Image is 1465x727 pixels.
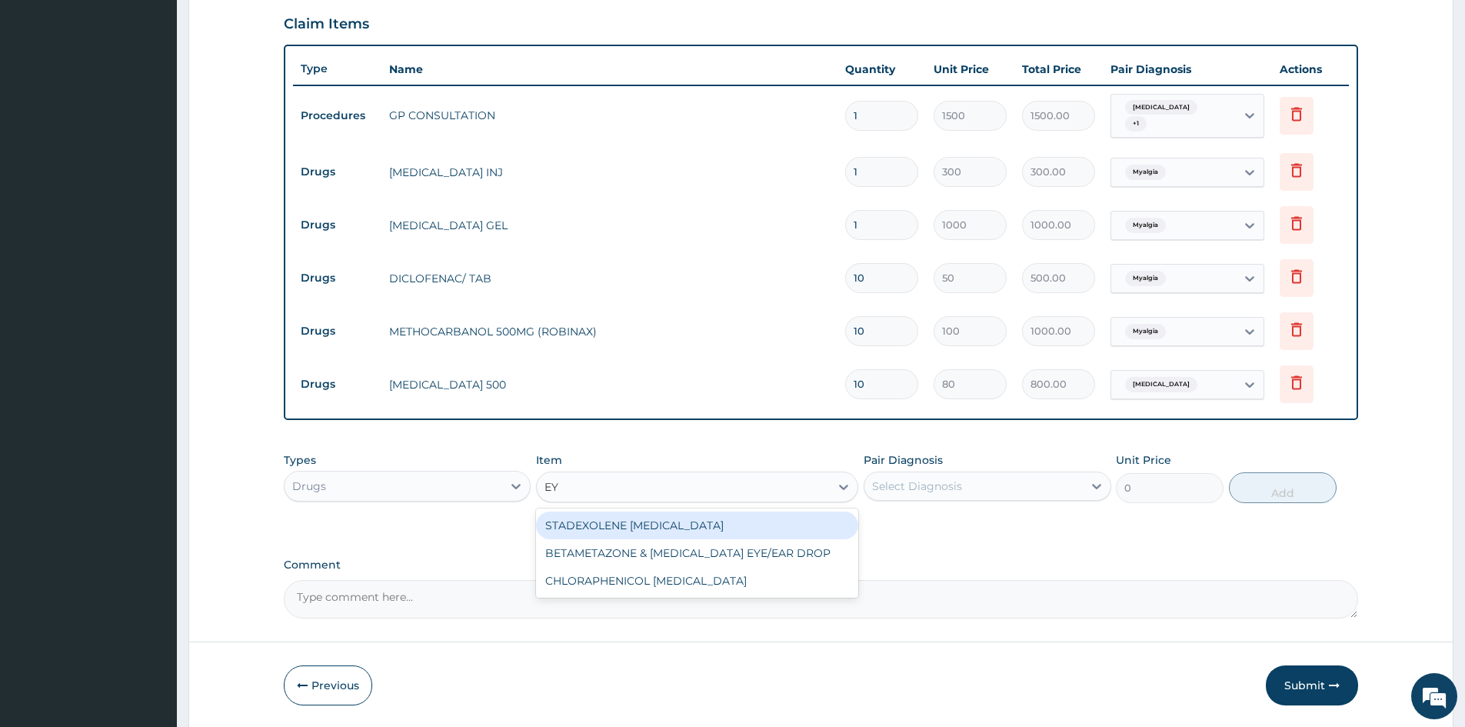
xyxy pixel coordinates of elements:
div: STADEXOLENE [MEDICAL_DATA] [536,512,858,539]
label: Comment [284,559,1358,572]
span: [MEDICAL_DATA] [1125,100,1197,115]
div: BETAMETAZONE & [MEDICAL_DATA] EYE/EAR DROP [536,539,858,567]
span: Myalgia [1125,324,1166,339]
h3: Claim Items [284,16,369,33]
span: Myalgia [1125,218,1166,233]
td: Drugs [293,211,381,239]
td: Drugs [293,158,381,186]
label: Item [536,452,562,468]
td: [MEDICAL_DATA] GEL [381,210,837,241]
td: Drugs [293,370,381,399]
td: DICLOFENAC/ TAB [381,263,837,294]
div: Select Diagnosis [872,479,962,494]
img: d_794563401_company_1708531726252_794563401 [28,77,62,115]
label: Unit Price [1116,452,1171,468]
span: Myalgia [1125,271,1166,286]
th: Actions [1272,54,1349,85]
button: Previous [284,665,372,705]
th: Unit Price [926,54,1014,85]
td: [MEDICAL_DATA] INJ [381,157,837,188]
td: Drugs [293,264,381,292]
button: Add [1229,472,1337,503]
span: + 1 [1125,116,1147,132]
td: GP CONSULTATION [381,100,837,131]
th: Quantity [837,54,926,85]
div: Minimize live chat window [252,8,289,45]
textarea: Type your message and hit 'Enter' [8,420,293,474]
label: Pair Diagnosis [864,452,943,468]
td: Drugs [293,317,381,345]
div: Chat with us now [80,86,258,106]
span: We're online! [89,194,212,349]
td: [MEDICAL_DATA] 500 [381,369,837,400]
td: METHOCARBANOL 500MG (ROBINAX) [381,316,837,347]
div: CHLORAPHENICOL [MEDICAL_DATA] [536,567,858,595]
td: Procedures [293,102,381,130]
th: Pair Diagnosis [1103,54,1272,85]
th: Name [381,54,837,85]
div: Drugs [292,479,326,494]
span: [MEDICAL_DATA] [1125,377,1197,392]
th: Total Price [1014,54,1103,85]
th: Type [293,55,381,83]
span: Myalgia [1125,165,1166,180]
label: Types [284,454,316,467]
button: Submit [1266,665,1358,705]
